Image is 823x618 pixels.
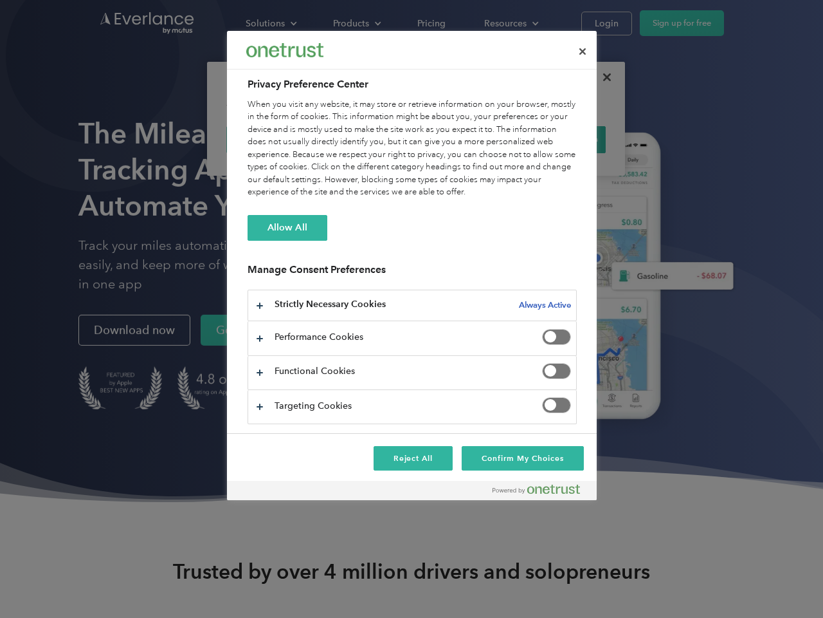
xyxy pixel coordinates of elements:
[493,484,580,494] img: Powered by OneTrust Opens in a new Tab
[248,98,577,199] div: When you visit any website, it may store or retrieve information on your browser, mostly in the f...
[248,263,577,283] h3: Manage Consent Preferences
[246,43,323,57] img: Everlance
[248,215,327,241] button: Allow All
[568,37,597,66] button: Close
[227,31,597,500] div: Privacy Preference Center
[374,446,453,471] button: Reject All
[246,37,323,63] div: Everlance
[462,446,583,471] button: Confirm My Choices
[493,484,590,500] a: Powered by OneTrust Opens in a new Tab
[227,31,597,500] div: Preference center
[248,77,577,92] h2: Privacy Preference Center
